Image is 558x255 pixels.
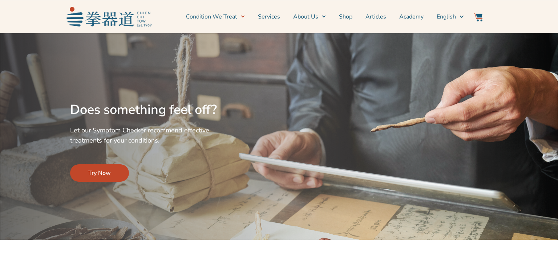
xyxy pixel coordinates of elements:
a: Shop [339,8,352,26]
span: English [437,12,456,21]
a: English [437,8,464,26]
a: Try Now [70,164,129,182]
span: Try Now [88,169,111,177]
a: Articles [365,8,386,26]
nav: Menu [155,8,464,26]
a: Services [258,8,280,26]
img: Website Icon-03 [474,13,482,21]
a: About Us [293,8,326,26]
a: Condition We Treat [186,8,245,26]
a: Academy [399,8,424,26]
p: Let our Symptom Checker recommend effective treatments for your conditions. [70,125,233,145]
h2: Does something feel off? [70,102,233,118]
